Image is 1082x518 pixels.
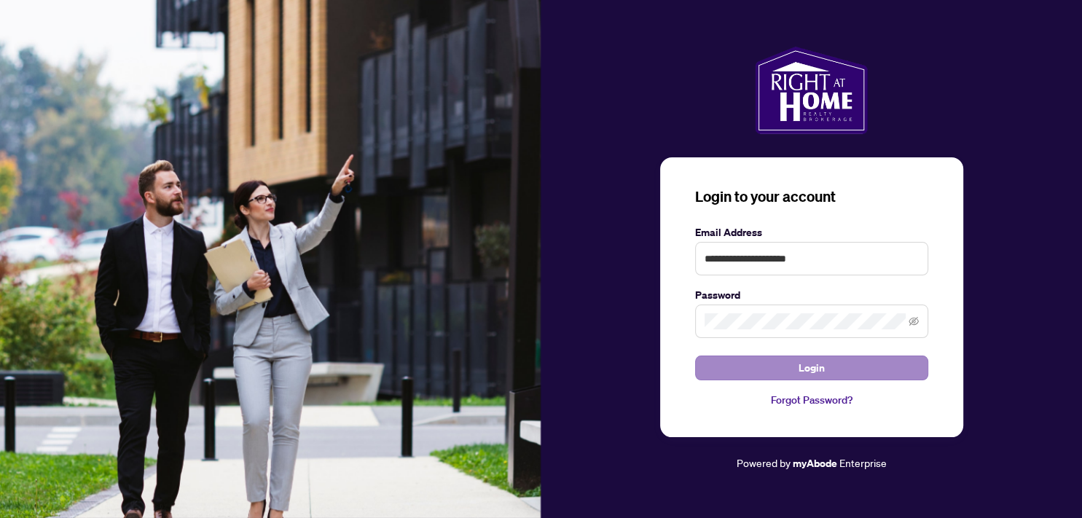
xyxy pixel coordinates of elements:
[839,456,887,469] span: Enterprise
[793,455,837,471] a: myAbode
[909,316,919,326] span: eye-invisible
[695,392,928,408] a: Forgot Password?
[695,356,928,380] button: Login
[799,356,825,380] span: Login
[695,187,928,207] h3: Login to your account
[737,456,791,469] span: Powered by
[695,224,928,240] label: Email Address
[695,287,928,303] label: Password
[755,47,868,134] img: ma-logo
